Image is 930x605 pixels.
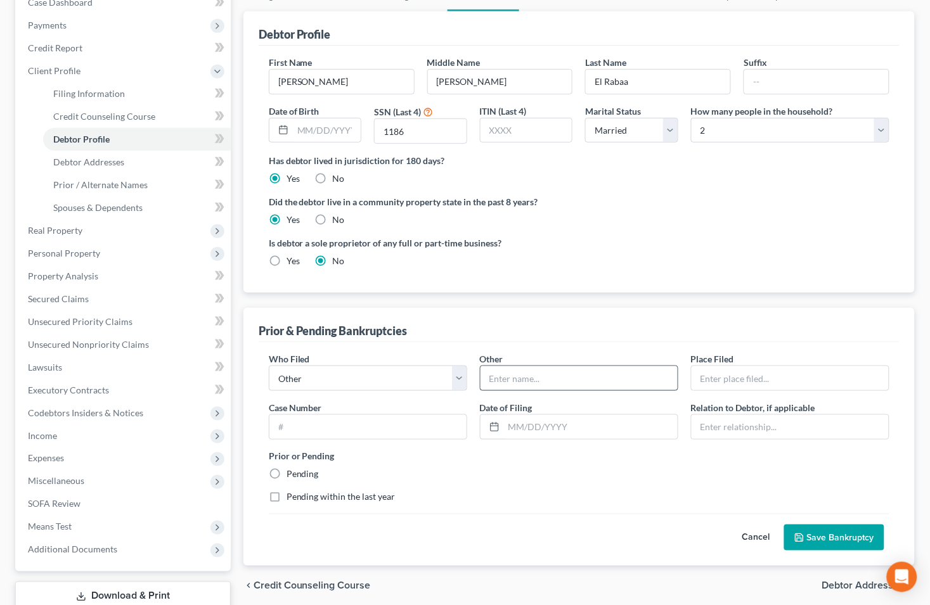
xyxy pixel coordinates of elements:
label: Pending [287,468,319,481]
div: Open Intercom Messenger [887,562,917,592]
input: Enter relationship... [692,415,889,439]
input: -- [586,70,730,94]
a: Lawsuits [18,356,231,379]
a: Unsecured Nonpriority Claims [18,333,231,356]
span: Filing Information [53,88,125,99]
span: Property Analysis [28,271,98,281]
span: Additional Documents [28,544,117,555]
label: Marital Status [585,105,641,118]
label: Last Name [585,56,626,69]
a: Debtor Profile [43,128,231,151]
span: Personal Property [28,248,100,258]
a: Unsecured Priority Claims [18,310,231,333]
span: Debtor Addresses [53,156,124,167]
input: MM/DD/YYYY [504,415,678,439]
span: Debtor Addresses [822,581,905,591]
label: Yes [287,213,300,226]
span: Expenses [28,453,64,464]
span: Place Filed [691,353,734,364]
input: MM/DD/YYYY [293,118,361,143]
span: Income [28,430,57,441]
label: Case Number [269,401,322,414]
input: -- [269,70,414,94]
span: Other [480,353,503,364]
span: Secured Claims [28,293,89,304]
label: No [333,213,345,226]
span: Credit Report [28,42,82,53]
label: Did the debtor live in a community property state in the past 8 years? [269,195,889,208]
label: SSN (Last 4) [374,105,421,118]
span: Credit Counseling Course [53,111,155,122]
label: Yes [287,172,300,185]
span: Prior / Alternate Names [53,179,148,190]
a: Prior / Alternate Names [43,174,231,196]
span: Spouses & Dependents [53,202,143,213]
a: Executory Contracts [18,379,231,402]
div: Prior & Pending Bankruptcies [259,323,408,338]
input: Enter place filed... [692,366,889,390]
label: First Name [269,56,313,69]
span: Unsecured Nonpriority Claims [28,339,149,350]
button: Debtor Addresses chevron_right [822,581,915,591]
span: Debtor Profile [53,134,110,144]
label: No [333,255,345,267]
span: Real Property [28,225,82,236]
button: Cancel [728,525,784,551]
a: SOFA Review [18,493,231,516]
span: Credit Counseling Course [254,581,371,591]
span: Means Test [28,521,72,532]
input: # [269,415,467,439]
span: Executory Contracts [28,385,109,395]
label: Has debtor lived in jurisdiction for 180 days? [269,154,889,167]
span: Codebtors Insiders & Notices [28,407,143,418]
a: Property Analysis [18,265,231,288]
input: XXXX [481,118,572,143]
i: chevron_left [243,581,254,591]
span: Who Filed [269,353,310,364]
span: Lawsuits [28,362,62,373]
label: Middle Name [427,56,481,69]
div: Debtor Profile [259,27,331,42]
a: Debtor Addresses [43,151,231,174]
a: Secured Claims [18,288,231,310]
span: Miscellaneous [28,476,84,487]
label: ITIN (Last 4) [480,105,527,118]
label: How many people in the household? [691,105,833,118]
label: Date of Birth [269,105,320,118]
a: Spouses & Dependents [43,196,231,219]
span: Unsecured Priority Claims [28,316,132,327]
label: Yes [287,255,300,267]
label: Pending within the last year [287,491,396,504]
span: Payments [28,20,67,30]
input: XXXX [375,119,467,143]
button: Save Bankruptcy [784,525,884,551]
label: Prior or Pending [269,450,889,463]
label: Relation to Debtor, if applicable [691,401,815,414]
a: Filing Information [43,82,231,105]
label: Suffix [744,56,767,69]
input: -- [744,70,889,94]
a: Credit Report [18,37,231,60]
input: Enter name... [481,366,678,390]
button: chevron_left Credit Counseling Course [243,581,371,591]
span: Client Profile [28,65,81,76]
input: M.I [428,70,572,94]
span: Date of Filing [480,402,533,413]
label: No [333,172,345,185]
label: Is debtor a sole proprietor of any full or part-time business? [269,236,573,250]
span: SOFA Review [28,499,81,509]
a: Credit Counseling Course [43,105,231,128]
